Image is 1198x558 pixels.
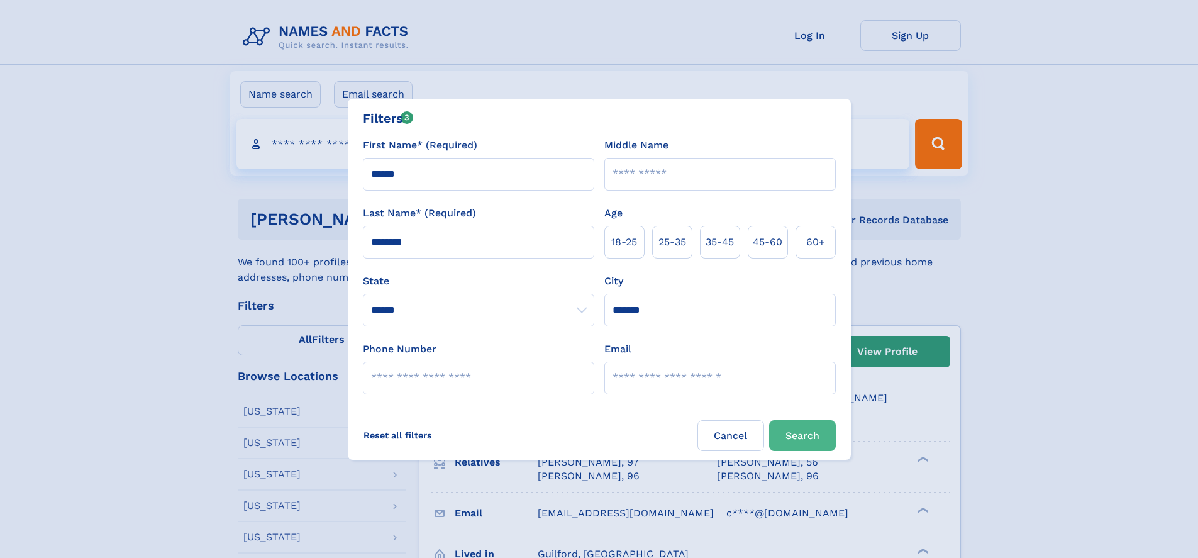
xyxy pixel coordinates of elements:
[604,274,623,289] label: City
[604,206,623,221] label: Age
[363,206,476,221] label: Last Name* (Required)
[806,235,825,250] span: 60+
[753,235,782,250] span: 45‑60
[706,235,734,250] span: 35‑45
[363,109,414,128] div: Filters
[363,274,594,289] label: State
[769,420,836,451] button: Search
[604,138,668,153] label: Middle Name
[363,138,477,153] label: First Name* (Required)
[658,235,686,250] span: 25‑35
[604,342,631,357] label: Email
[697,420,764,451] label: Cancel
[355,420,440,450] label: Reset all filters
[363,342,436,357] label: Phone Number
[611,235,637,250] span: 18‑25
